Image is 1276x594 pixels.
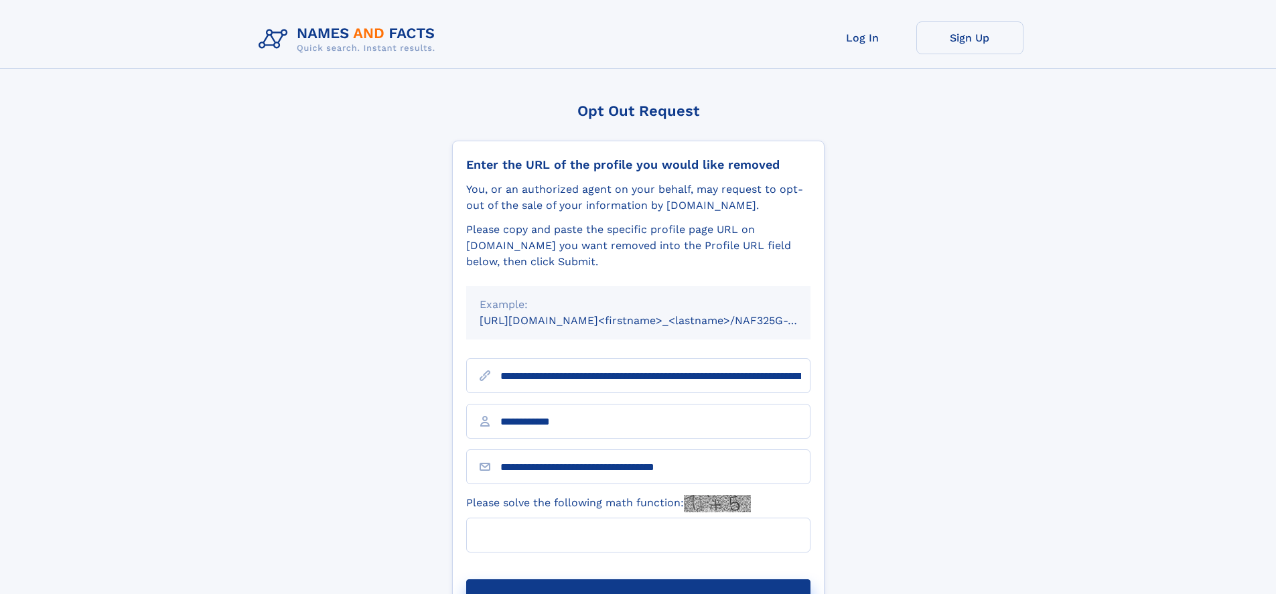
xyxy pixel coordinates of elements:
[466,181,810,214] div: You, or an authorized agent on your behalf, may request to opt-out of the sale of your informatio...
[916,21,1023,54] a: Sign Up
[452,102,825,119] div: Opt Out Request
[466,157,810,172] div: Enter the URL of the profile you would like removed
[480,297,797,313] div: Example:
[480,314,836,327] small: [URL][DOMAIN_NAME]<firstname>_<lastname>/NAF325G-xxxxxxxx
[253,21,446,58] img: Logo Names and Facts
[466,495,751,512] label: Please solve the following math function:
[466,222,810,270] div: Please copy and paste the specific profile page URL on [DOMAIN_NAME] you want removed into the Pr...
[809,21,916,54] a: Log In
